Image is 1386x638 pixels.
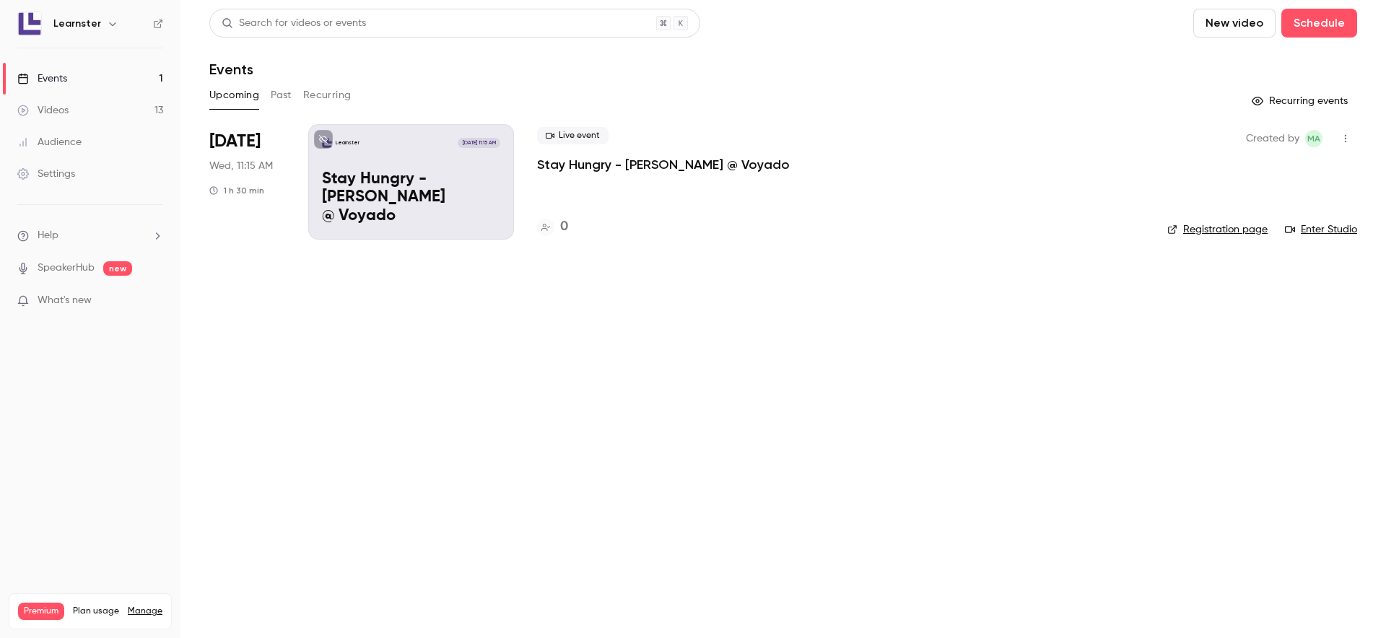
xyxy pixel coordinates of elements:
h4: 0 [560,217,568,237]
a: Enter Studio [1285,222,1357,237]
a: Registration page [1167,222,1268,237]
a: 0 [537,217,568,237]
a: SpeakerHub [38,261,95,276]
span: Premium [18,603,64,620]
p: Stay Hungry - [PERSON_NAME] @ Voyado [322,170,500,226]
h6: Learnster [53,17,101,31]
span: Marcus Almén [1305,130,1322,147]
button: Past [271,84,292,107]
button: New video [1193,9,1276,38]
a: Stay Hungry - [PERSON_NAME] @ Voyado [537,156,790,173]
h1: Events [209,61,253,78]
button: Recurring [303,84,352,107]
div: 1 h 30 min [209,185,264,196]
span: Help [38,228,58,243]
div: Events [17,71,67,86]
a: Manage [128,606,162,617]
a: Stay Hungry - Erica @ VoyadoLearnster[DATE] 11:15 AMStay Hungry - [PERSON_NAME] @ Voyado [308,124,514,240]
div: Videos [17,103,69,118]
div: Search for videos or events [222,16,366,31]
li: help-dropdown-opener [17,228,163,243]
span: Wed, 11:15 AM [209,159,273,173]
img: Learnster [18,12,41,35]
span: [DATE] [209,130,261,153]
span: What's new [38,293,92,308]
span: Live event [537,127,609,144]
span: Created by [1246,130,1299,147]
span: Plan usage [73,606,119,617]
span: MA [1307,130,1320,147]
button: Recurring events [1245,89,1357,113]
p: Learnster [336,139,359,147]
div: Aug 27 Wed, 11:15 AM (Europe/Stockholm) [209,124,285,240]
button: Schedule [1281,9,1357,38]
iframe: Noticeable Trigger [146,294,163,307]
button: Upcoming [209,84,259,107]
div: Settings [17,167,75,181]
span: [DATE] 11:15 AM [458,138,500,148]
div: Audience [17,135,82,149]
span: new [103,261,132,276]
